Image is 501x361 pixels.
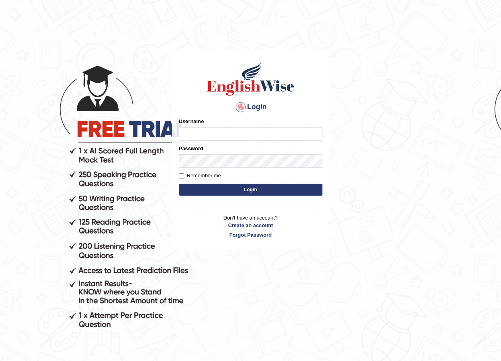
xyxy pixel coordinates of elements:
h4: Login [179,101,322,114]
button: Login [179,184,322,196]
a: Forgot Password [179,231,322,239]
p: Don't have an account? [179,214,322,239]
label: Remember me [179,172,221,180]
input: Remember me [179,173,184,179]
a: Create an account [179,222,322,229]
label: Password [179,145,203,152]
label: Username [179,118,204,125]
img: Logo of English Wise sign in for intelligent practice with AI [205,61,296,97]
